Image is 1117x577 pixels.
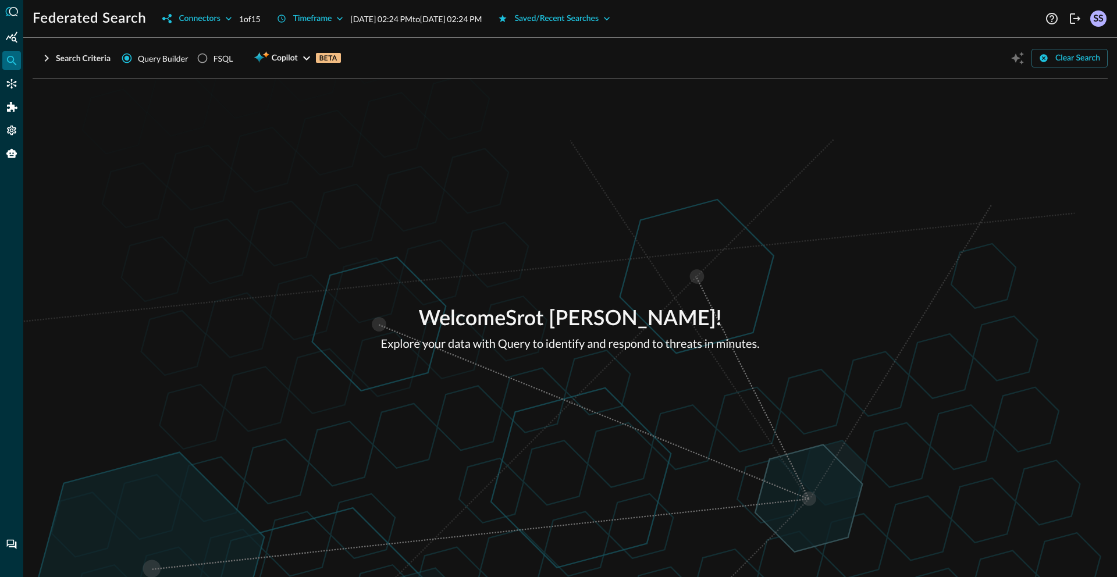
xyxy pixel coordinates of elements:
[214,52,233,65] div: FSQL
[2,51,21,70] div: Federated Search
[272,51,298,66] span: Copilot
[1055,51,1100,66] div: Clear Search
[3,98,22,116] div: Addons
[1031,49,1108,67] button: Clear Search
[381,304,760,335] p: Welcome Srot [PERSON_NAME] !
[138,52,188,65] span: Query Builder
[239,13,261,25] p: 1 of 15
[381,335,760,352] p: Explore your data with Query to identify and respond to threats in minutes.
[2,28,21,47] div: Summary Insights
[1066,9,1084,28] button: Logout
[350,13,482,25] p: [DATE] 02:24 PM to [DATE] 02:24 PM
[293,12,332,26] div: Timeframe
[514,12,599,26] div: Saved/Recent Searches
[2,144,21,163] div: Query Agent
[33,9,146,28] h1: Federated Search
[2,74,21,93] div: Connectors
[247,49,347,67] button: CopilotBETA
[270,9,351,28] button: Timeframe
[2,121,21,140] div: Settings
[316,53,341,63] p: BETA
[155,9,239,28] button: Connectors
[33,49,118,67] button: Search Criteria
[2,535,21,554] div: Chat
[1090,10,1107,27] div: SS
[1043,9,1061,28] button: Help
[56,51,111,66] div: Search Criteria
[179,12,220,26] div: Connectors
[491,9,617,28] button: Saved/Recent Searches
